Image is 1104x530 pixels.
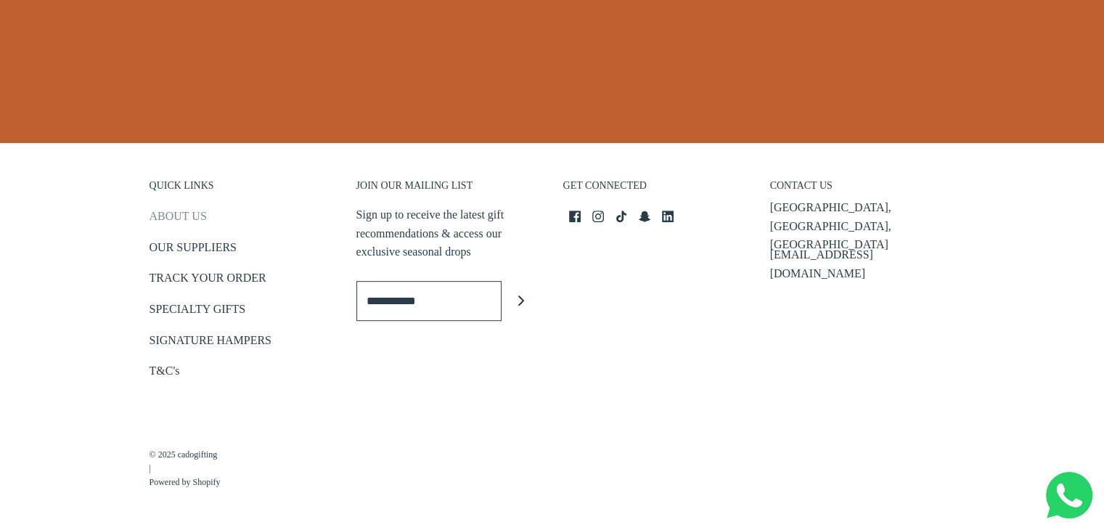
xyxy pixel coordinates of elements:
span: Company name [202,61,274,73]
h3: JOIN OUR MAILING LIST [356,179,541,200]
p: [EMAIL_ADDRESS][DOMAIN_NAME] [770,245,955,282]
span: Number of gifts [202,121,271,132]
button: Join [502,281,541,321]
a: SIGNATURE HAMPERS [150,331,271,355]
p: [GEOGRAPHIC_DATA], [GEOGRAPHIC_DATA], [GEOGRAPHIC_DATA] [770,198,955,254]
p: | [150,433,221,490]
a: OUR SUPPLIERS [150,238,237,262]
h3: GET CONNECTED [563,179,748,200]
h3: CONTACT US [770,179,955,200]
a: SPECIALTY GIFTS [150,300,246,324]
span: Last name [202,1,249,13]
a: TRACK YOUR ORDER [150,269,266,293]
h3: QUICK LINKS [150,179,335,200]
a: ABOUT US [150,207,207,231]
a: Powered by Shopify [150,476,221,489]
input: Enter email [356,281,502,321]
img: Whatsapp [1046,472,1092,518]
a: T&C's [150,362,180,386]
a: © 2025 cadogifting [150,448,221,462]
p: Sign up to receive the latest gift recommendations & access our exclusive seasonal drops [356,205,541,261]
